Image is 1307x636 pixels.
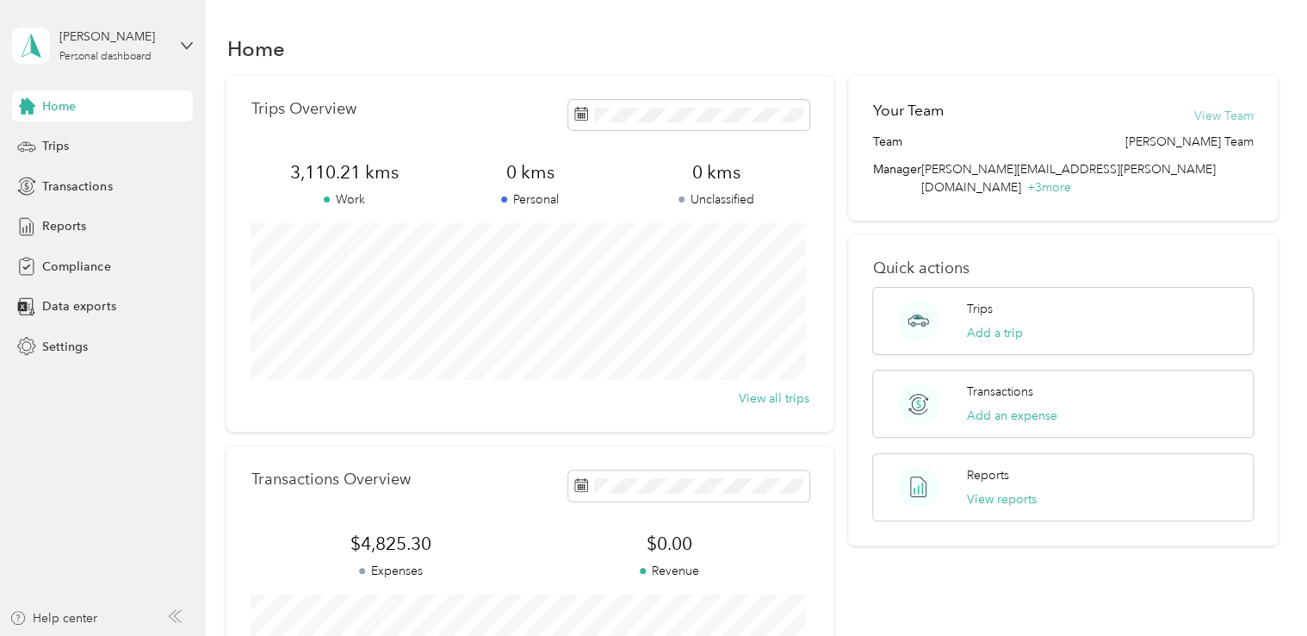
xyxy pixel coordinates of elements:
[251,532,530,556] span: $4,825.30
[59,52,152,62] div: Personal dashboard
[872,259,1253,277] p: Quick actions
[42,297,115,315] span: Data exports
[623,190,809,209] p: Unclassified
[59,28,167,46] div: [PERSON_NAME]
[251,471,410,489] p: Transactions Overview
[1026,180,1070,195] span: + 3 more
[967,383,1033,401] p: Transactions
[872,160,920,196] span: Manager
[623,160,809,184] span: 0 kms
[739,390,809,408] button: View all trips
[1125,133,1254,151] span: [PERSON_NAME] Team
[42,258,110,276] span: Compliance
[872,100,943,122] h2: Your Team
[437,190,623,209] p: Personal
[872,133,901,151] span: Team
[9,609,97,627] button: Help center
[226,40,284,58] h1: Home
[437,160,623,184] span: 0 kms
[251,190,437,209] p: Work
[530,532,809,556] span: $0.00
[967,407,1057,425] button: Add an expense
[967,490,1037,508] button: View reports
[967,324,1023,342] button: Add a trip
[530,562,809,580] p: Revenue
[251,160,437,184] span: 3,110.21 kms
[42,178,112,196] span: Transactions
[967,300,993,318] p: Trips
[920,162,1215,195] span: [PERSON_NAME][EMAIL_ADDRESS][PERSON_NAME][DOMAIN_NAME]
[42,338,88,356] span: Settings
[42,97,76,115] span: Home
[42,217,86,235] span: Reports
[42,137,69,155] span: Trips
[251,562,530,580] p: Expenses
[251,100,356,118] p: Trips Overview
[1194,107,1254,125] button: View Team
[1211,539,1307,636] iframe: Everlance-gr Chat Button Frame
[967,466,1009,484] p: Reports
